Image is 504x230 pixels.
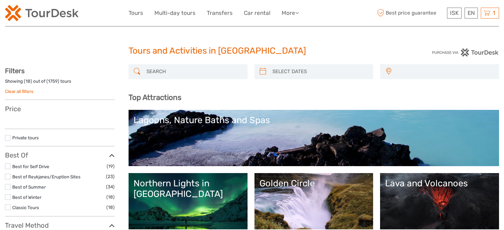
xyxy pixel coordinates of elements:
input: SEARCH [144,66,244,77]
div: EN [465,8,478,19]
img: 120-15d4194f-c635-41b9-a512-a3cb382bfb57_logo_small.png [5,5,79,21]
a: More [282,8,299,18]
img: PurchaseViaTourDesk.png [432,48,499,57]
span: (18) [106,193,115,201]
a: Transfers [207,8,233,18]
strong: Filters [5,67,25,75]
a: Best of Reykjanes/Eruption Sites [12,174,81,179]
div: Lava and Volcanoes [385,178,494,189]
span: Best price guarantee [375,8,445,19]
a: Tours [129,8,143,18]
b: Top Attractions [129,93,181,102]
div: Northern Lights in [GEOGRAPHIC_DATA] [134,178,243,200]
a: Lava and Volcanoes [385,178,494,224]
span: (34) [106,183,115,191]
a: Classic Tours [12,205,39,210]
span: 1 [492,10,496,16]
a: Golden Circle [259,178,368,224]
label: 1759 [48,78,58,84]
a: Multi-day tours [154,8,196,18]
input: SELECT DATES [270,66,370,77]
span: (23) [106,173,115,180]
span: (19) [107,162,115,170]
a: Private tours [12,135,39,140]
a: Northern Lights in [GEOGRAPHIC_DATA] [134,178,243,224]
a: Clear all filters [5,89,33,94]
div: Lagoons, Nature Baths and Spas [134,115,494,125]
a: Car rental [244,8,270,18]
div: Showing ( ) out of ( ) tours [5,78,115,88]
h1: Tours and Activities in [GEOGRAPHIC_DATA] [129,46,376,56]
h3: Price [5,105,115,113]
span: (18) [106,204,115,211]
h3: Travel Method [5,221,115,229]
a: Lagoons, Nature Baths and Spas [134,115,494,161]
a: Best of Winter [12,195,41,200]
div: Golden Circle [259,178,368,189]
span: ISK [450,10,459,16]
a: Best of Summer [12,184,46,190]
h3: Best Of [5,151,115,159]
a: Best for Self Drive [12,164,49,169]
label: 18 [26,78,30,84]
